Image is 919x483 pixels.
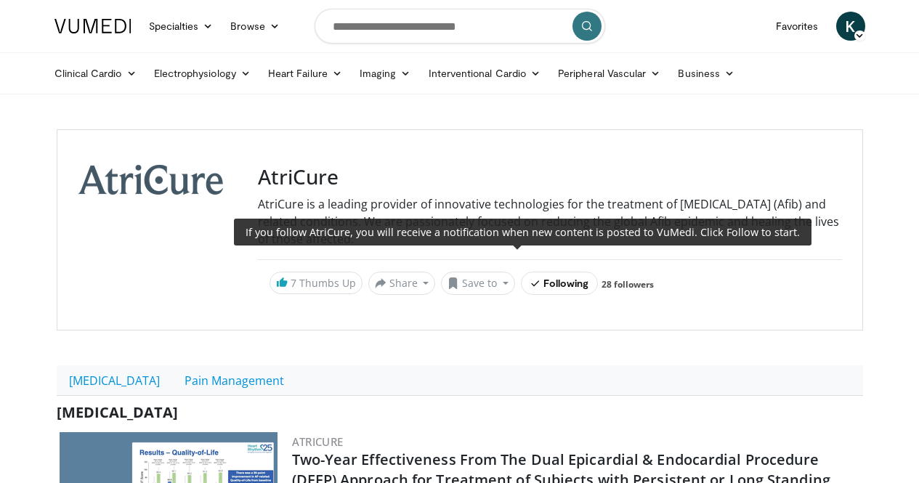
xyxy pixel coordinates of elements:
a: K [836,12,865,41]
a: Pain Management [172,365,296,396]
a: Business [669,59,743,88]
a: Imaging [351,59,420,88]
button: Share [368,272,436,295]
span: [MEDICAL_DATA] [57,402,178,422]
span: 7 [291,276,296,290]
a: 7 Thumbs Up [270,272,363,294]
h3: AtriCure [258,165,842,190]
a: Heart Failure [259,59,351,88]
a: Electrophysiology [145,59,259,88]
a: Peripheral Vascular [549,59,669,88]
input: Search topics, interventions [315,9,605,44]
a: 28 followers [602,278,654,291]
a: Interventional Cardio [420,59,550,88]
img: VuMedi Logo [54,19,131,33]
button: Save to [441,272,515,295]
a: Favorites [767,12,827,41]
a: [MEDICAL_DATA] [57,365,172,396]
a: Clinical Cardio [46,59,145,88]
a: Specialties [140,12,222,41]
button: Following [521,272,599,295]
a: AtriCure [292,434,344,449]
div: AtriCure is a leading provider of innovative technologies for the treatment of [MEDICAL_DATA] (Af... [258,195,842,248]
a: Browse [222,12,288,41]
